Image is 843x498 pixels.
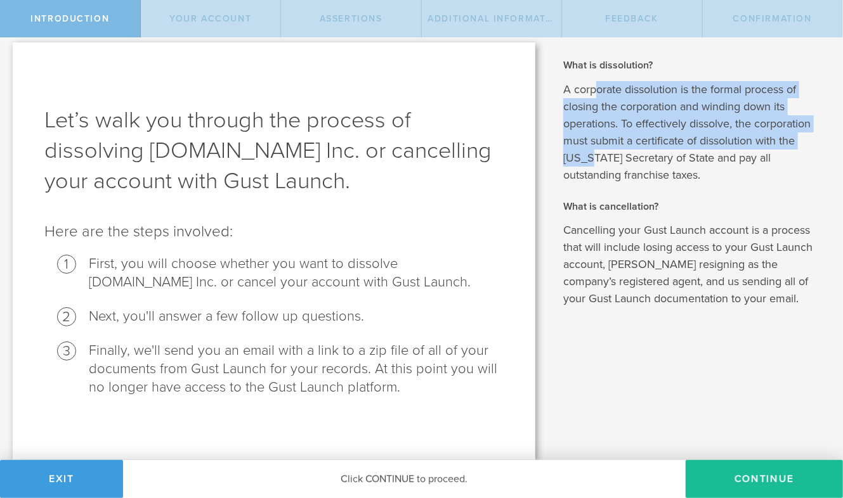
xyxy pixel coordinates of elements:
li: First, you will choose whether you want to dissolve [DOMAIN_NAME] Inc. or cancel your account wit... [89,255,504,291]
p: A corporate dissolution is the formal process of closing the corporation and winding down its ope... [563,81,824,184]
h2: What is cancellation? [563,200,824,214]
span: Feedback [605,13,658,24]
span: Introduction [30,13,109,24]
h1: Let’s walk you through the process of dissolving [DOMAIN_NAME] Inc. or cancelling your account wi... [44,105,504,196]
iframe: Chat Widget [780,399,843,460]
span: Your Account [169,13,251,24]
li: Next, you'll answer a few follow up questions. [89,307,504,326]
h2: What is dissolution? [563,58,824,72]
span: Assertions [320,13,382,24]
p: Cancelling your Gust Launch account is a process that will include losing access to your Gust Lau... [563,222,824,307]
span: Additional Information [428,13,565,24]
button: Continue [686,460,843,498]
div: Click CONTINUE to proceed. [123,460,686,498]
span: Confirmation [733,13,812,24]
p: Here are the steps involved: [44,222,504,242]
li: Finally, we'll send you an email with a link to a zip file of all of your documents from Gust Lau... [89,342,504,397]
